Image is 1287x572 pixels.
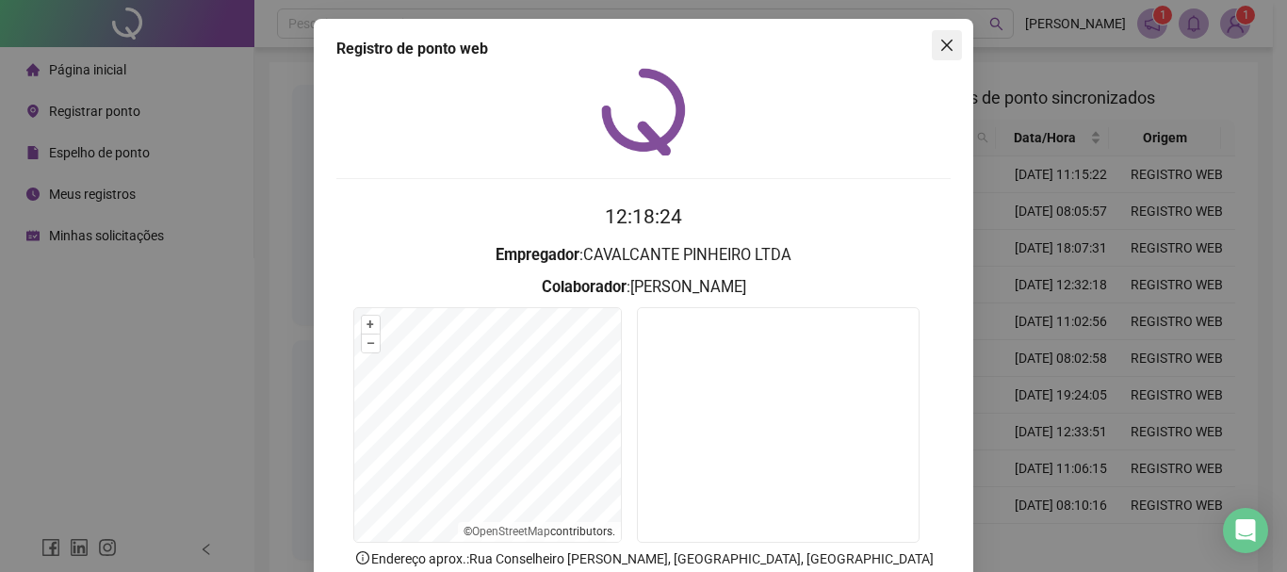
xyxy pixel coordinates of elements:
[362,335,380,352] button: –
[496,246,579,264] strong: Empregador
[601,68,686,155] img: QRPoint
[472,525,550,538] a: OpenStreetMap
[542,278,627,296] strong: Colaborador
[464,525,615,538] li: © contributors.
[336,243,951,268] h3: : CAVALCANTE PINHEIRO LTDA
[336,38,951,60] div: Registro de ponto web
[605,205,682,228] time: 12:18:24
[336,548,951,569] p: Endereço aprox. : Rua Conselheiro [PERSON_NAME], [GEOGRAPHIC_DATA], [GEOGRAPHIC_DATA]
[362,316,380,334] button: +
[939,38,954,53] span: close
[354,549,371,566] span: info-circle
[1223,508,1268,553] div: Open Intercom Messenger
[932,30,962,60] button: Close
[336,275,951,300] h3: : [PERSON_NAME]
